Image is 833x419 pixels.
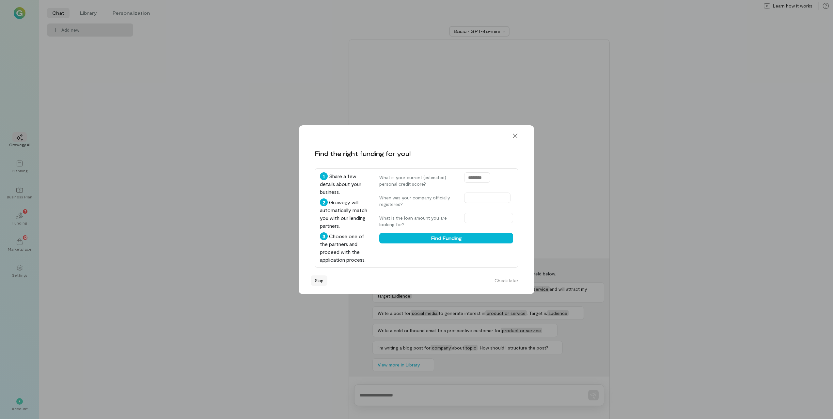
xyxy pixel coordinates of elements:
[379,215,458,228] label: What is the loan amount you are looking for?
[379,174,458,187] label: What is your current (estimated) personal credit score?
[379,233,513,243] button: Find Funding
[491,275,522,286] button: Check later
[311,275,327,286] button: Skip
[320,198,328,206] div: 2
[320,172,328,180] div: 1
[320,232,328,240] div: 3
[320,198,369,230] div: Growegy will automatically match you with our lending partners.
[379,194,458,208] label: When was your company officially registered?
[320,172,369,196] div: Share a few details about your business.
[315,149,411,158] div: Find the right funding for you!
[320,232,369,264] div: Choose one of the partners and proceed with the application process.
